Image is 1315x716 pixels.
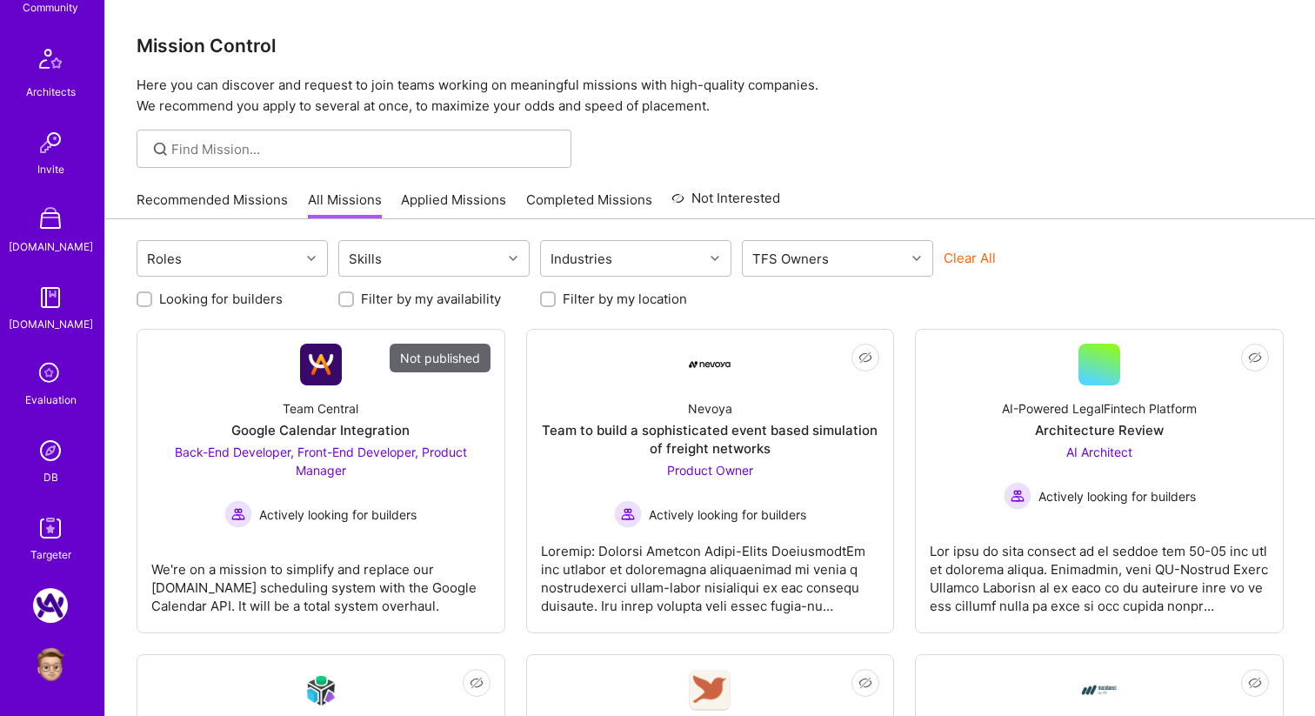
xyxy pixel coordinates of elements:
div: Team to build a sophisticated event based simulation of freight networks [541,421,880,458]
img: Actively looking for builders [224,500,252,528]
span: AI Architect [1066,445,1132,459]
i: icon SelectionTeam [34,358,67,391]
a: Company LogoNevoyaTeam to build a sophisticated event based simulation of freight networksProduct... [541,344,880,619]
label: Filter by my location [563,290,687,308]
a: AI-Powered LegalFintech PlatformArchitecture ReviewAI Architect Actively looking for buildersActi... [930,344,1269,619]
div: Not published [390,344,491,372]
label: Filter by my availability [361,290,501,308]
i: icon Chevron [307,254,316,263]
span: Product Owner [667,463,753,478]
p: Here you can discover and request to join teams working on meaningful missions with high-quality ... [137,75,1284,117]
img: Company Logo [300,670,342,711]
label: Looking for builders [159,290,283,308]
div: Industries [546,246,617,271]
img: guide book [33,280,68,315]
img: A.Team: Google Calendar Integration Testing [33,588,68,623]
div: Nevoya [688,399,732,418]
a: All Missions [308,191,382,219]
div: We're on a mission to simplify and replace our [DOMAIN_NAME] scheduling system with the Google Ca... [151,546,491,615]
div: Invite [37,160,64,178]
img: Actively looking for builders [614,500,642,528]
div: Architects [26,83,76,101]
img: Company Logo [300,344,342,385]
div: DB [43,468,58,486]
div: AI-Powered LegalFintech Platform [1002,399,1197,418]
a: Applied Missions [401,191,506,219]
div: [DOMAIN_NAME] [9,315,93,333]
div: Loremip: Dolorsi Ametcon Adipi-Elits DoeiusmodtEm inc utlabor et doloremagna aliquaenimad mi veni... [541,528,880,615]
span: Actively looking for builders [259,505,417,524]
i: icon EyeClosed [470,676,484,690]
img: Company Logo [689,361,731,368]
div: Targeter [30,545,71,564]
a: A.Team: Google Calendar Integration Testing [29,588,72,623]
div: Roles [143,246,186,271]
img: A Store [33,203,68,238]
a: Not publishedCompany LogoTeam CentralGoogle Calendar IntegrationBack-End Developer, Front-End Dev... [151,344,491,619]
a: Recommended Missions [137,191,288,219]
i: icon Chevron [509,254,517,263]
img: Invite [33,125,68,160]
i: icon EyeClosed [858,676,872,690]
i: icon Chevron [711,254,719,263]
img: Architects [30,41,71,83]
a: Completed Missions [526,191,652,219]
img: User Avatar [33,647,68,682]
img: Skill Targeter [33,511,68,545]
div: Skills [344,246,386,271]
i: icon EyeClosed [858,351,872,365]
a: Not Interested [671,188,780,219]
input: Find Mission... [171,140,558,158]
button: Clear All [944,249,996,267]
div: TFS Owners [748,246,833,271]
div: Lor ipsu do sita consect ad el seddoe tem 50-05 inc utl et dolorema aliqua. Enimadmin, veni QU-No... [930,528,1269,615]
div: Google Calendar Integration [231,421,410,439]
img: Admin Search [33,433,68,468]
div: Evaluation [25,391,77,409]
h3: Mission Control [137,35,1284,57]
a: User Avatar [29,647,72,682]
span: Back-End Developer, Front-End Developer, Product Manager [175,445,467,478]
img: Company Logo [689,670,731,711]
i: icon SearchGrey [150,139,170,159]
i: icon EyeClosed [1248,676,1262,690]
div: Architecture Review [1035,421,1164,439]
img: Company Logo [1078,669,1120,711]
span: Actively looking for builders [1038,487,1196,505]
i: icon EyeClosed [1248,351,1262,365]
span: Actively looking for builders [649,505,806,524]
i: icon Chevron [912,254,921,263]
div: Team Central [283,399,358,418]
div: [DOMAIN_NAME] [9,238,93,256]
img: Actively looking for builders [1004,482,1031,510]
